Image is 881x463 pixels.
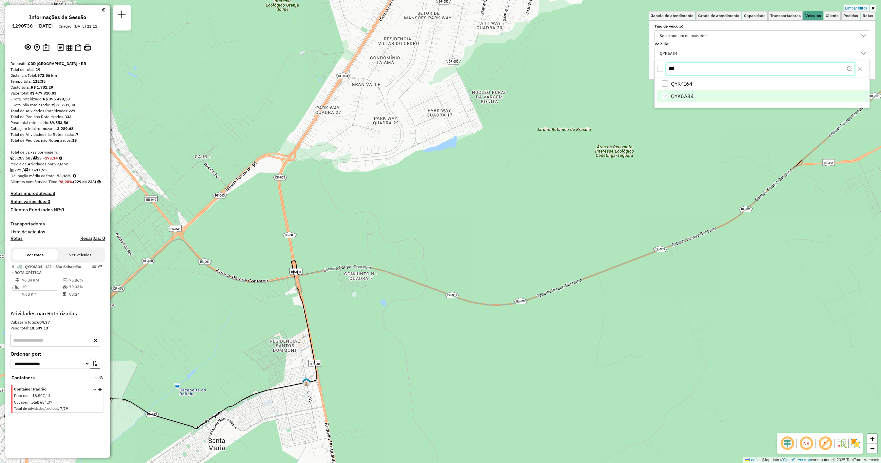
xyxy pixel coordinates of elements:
[22,277,62,284] td: 96,84 KM
[870,434,874,443] span: +
[10,78,105,84] div: Tempo total:
[10,325,105,331] div: Peso total:
[32,393,50,398] span: 18.507,13
[69,291,102,298] td: 08:24
[651,14,694,18] span: Janela de atendimento
[22,284,62,290] td: 10
[73,174,76,178] em: Média calculada utilizando a maior ocupação (%Peso ou %Cubagem) de cada rota da sessão. Rotas cro...
[72,138,77,143] strong: 19
[12,284,15,290] td: /
[12,23,53,29] h6: 1290736 - [DATE]
[698,14,739,18] span: Grade de atendimento
[22,291,62,298] td: 9,68 KM
[10,179,59,184] span: Clientes com Service Time:
[65,114,71,119] strong: 333
[10,149,105,155] div: Total de caixas por viagem:
[817,435,833,451] span: Exibir rótulo
[10,199,105,204] h4: Rotas vários dias:
[69,284,102,290] td: 70,03%
[783,458,811,462] a: OpenStreetMap
[657,48,679,59] div: QYK6A34
[36,167,47,172] strong: 11,95
[10,167,105,173] div: 227 / 19 =
[15,285,19,289] i: Total de Atividades
[302,377,311,386] img: 119 UDC Light WCL Santa Maria
[63,285,68,289] i: % de utilização da cubagem
[10,120,105,126] div: Peso total roteirizado:
[115,8,128,23] a: Nova sessão e pesquisa
[655,41,870,47] label: Veículo:
[69,277,102,284] td: 75,86%
[744,14,766,18] span: Capacidade
[10,84,105,90] div: Custo total:
[10,155,105,161] div: 3.289,68 / 19 =
[59,179,73,184] strong: 98,28%
[56,43,65,53] button: Logs desbloquear sessão
[37,73,57,78] strong: 972,56 km
[850,438,861,449] img: Exibir/Ocultar setores
[28,61,86,66] strong: CDD [GEOGRAPHIC_DATA] - BR
[10,73,105,78] div: Distância Total:
[43,96,70,101] strong: R$ 395.479,53
[657,66,663,72] div: All items unselected
[60,406,68,411] span: 7/19
[14,406,58,411] span: Total de atividades/pedidos
[10,96,105,102] div: - Total roteirizado:
[10,310,105,317] h4: Atividades não Roteirizadas
[10,132,105,137] div: Total de Atividades não Roteirizadas:
[870,5,876,12] a: Ocultar filtros
[23,42,32,53] button: Exibir sessão original
[655,77,870,102] ul: Option List
[10,350,105,358] label: Ordenar por:
[98,264,102,268] em: Rota exportada
[10,207,105,213] h4: Clientes Priorizados NR:
[102,6,105,13] a: Clique aqui para minimizar o painel
[10,168,14,172] i: Total de Atividades
[10,236,23,241] a: Rotas
[10,156,14,160] i: Cubagem total roteirizado
[655,23,870,29] label: Tipo de veículo:
[657,31,711,41] div: Selecione um ou mais itens
[31,85,53,90] strong: R$ 1.781,29
[10,161,105,167] div: Média de Atividades por viagem:
[743,457,881,463] div: Map data © contributors,© 2025 TomTom, Microsoft
[80,236,105,241] h4: Recargas: 0
[41,43,51,53] button: Painel de Sugestão
[14,386,85,392] span: Container Padrão
[10,173,56,178] span: Ocupação média da frota:
[65,43,74,52] button: Visualizar relatório de Roteirização
[29,326,48,330] strong: 18.507,13
[69,108,75,113] strong: 227
[76,132,78,137] strong: 7
[762,458,763,462] span: |
[50,102,75,107] strong: R$ 81.831,30
[10,114,105,120] div: Total de Pedidos Roteirizados:
[37,320,50,325] strong: 684,37
[657,90,870,102] li: QYK6A34
[10,191,105,196] h4: Rotas improdutivas:
[10,108,105,114] div: Total de Atividades Roteirizadas:
[770,14,801,18] span: Transportadoras
[671,92,694,100] span: QYK6A34
[10,319,105,325] div: Cubagem total:
[867,434,877,444] a: Zoom in
[63,292,66,296] i: Tempo total em rota
[92,264,96,268] em: Opções
[10,229,105,235] h4: Lista de veículos
[57,126,73,131] strong: 3.289,68
[12,291,15,298] td: =
[73,179,96,184] strong: (229 de 233)
[48,199,50,204] strong: 0
[10,126,105,132] div: Cubagem total roteirizado:
[10,61,105,67] div: Depósito:
[38,400,39,405] span: :
[14,393,30,398] span: Peso total
[863,14,873,18] span: Rotas
[10,67,105,73] div: Total de rotas:
[33,79,46,84] strong: 112:35
[97,180,101,184] em: Rotas cross docking consideradas
[29,91,56,95] strong: R$ 477.310,83
[57,173,71,178] strong: 73,18%
[29,14,86,20] h4: Informações da Sessão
